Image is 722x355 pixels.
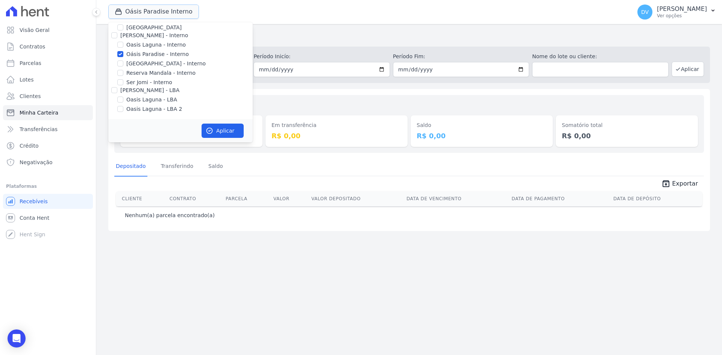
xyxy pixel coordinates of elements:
[631,2,722,23] button: DV [PERSON_NAME] Ver opções
[655,179,704,190] a: unarchive Exportar
[20,43,45,50] span: Contratos
[403,191,509,206] th: Data de Vencimento
[3,23,93,38] a: Visão Geral
[3,89,93,104] a: Clientes
[393,53,529,60] label: Período Fim:
[223,191,270,206] th: Parcela
[417,121,547,129] dt: Saldo
[126,69,196,77] label: Reserva Mandala - Interno
[159,157,195,177] a: Transferindo
[20,26,50,34] span: Visão Geral
[20,92,41,100] span: Clientes
[3,155,93,170] a: Negativação
[3,138,93,153] a: Crédito
[20,159,53,166] span: Negativação
[3,122,93,137] a: Transferências
[126,105,182,113] label: Oasis Laguna - LBA 2
[672,62,704,77] button: Aplicar
[126,60,206,68] label: [GEOGRAPHIC_DATA] - Interno
[20,59,41,67] span: Parcelas
[8,329,26,347] div: Open Intercom Messenger
[417,131,547,141] dd: R$ 0,00
[108,30,710,44] h2: Minha Carteira
[562,121,692,129] dt: Somatório total
[6,182,90,191] div: Plataformas
[661,179,670,188] i: unarchive
[207,157,224,177] a: Saldo
[20,125,58,133] span: Transferências
[610,191,702,206] th: Data de Depósito
[126,96,177,104] label: Oasis Laguna - LBA
[3,210,93,225] a: Conta Hent
[3,194,93,209] a: Recebíveis
[270,191,308,206] th: Valor
[20,198,48,205] span: Recebíveis
[114,157,147,177] a: Depositado
[126,41,186,49] label: Oasis Laguna - Interno
[108,5,199,19] button: Oásis Paradise Interno
[272,131,402,141] dd: R$ 0,00
[657,13,707,19] p: Ver opções
[167,191,223,206] th: Contrato
[672,179,698,188] span: Exportar
[657,5,707,13] p: [PERSON_NAME]
[20,109,58,116] span: Minha Carteira
[509,191,610,206] th: Data de Pagamento
[562,131,692,141] dd: R$ 0,00
[126,79,172,86] label: Ser Jomi - Interno
[3,105,93,120] a: Minha Carteira
[116,191,167,206] th: Cliente
[202,124,244,138] button: Aplicar
[20,142,39,150] span: Crédito
[308,191,403,206] th: Valor Depositado
[253,53,390,60] label: Período Inicío:
[126,50,189,58] label: Oásis Paradise - Interno
[3,56,93,71] a: Parcelas
[20,214,49,222] span: Conta Hent
[641,9,649,15] span: DV
[20,76,34,83] span: Lotes
[126,24,182,32] label: [GEOGRAPHIC_DATA]
[120,32,188,38] label: [PERSON_NAME] - Interno
[272,121,402,129] dt: Em transferência
[532,53,668,60] label: Nome do lote ou cliente:
[3,39,93,54] a: Contratos
[3,72,93,87] a: Lotes
[125,211,215,219] p: Nenhum(a) parcela encontrado(a)
[120,87,179,93] label: [PERSON_NAME] - LBA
